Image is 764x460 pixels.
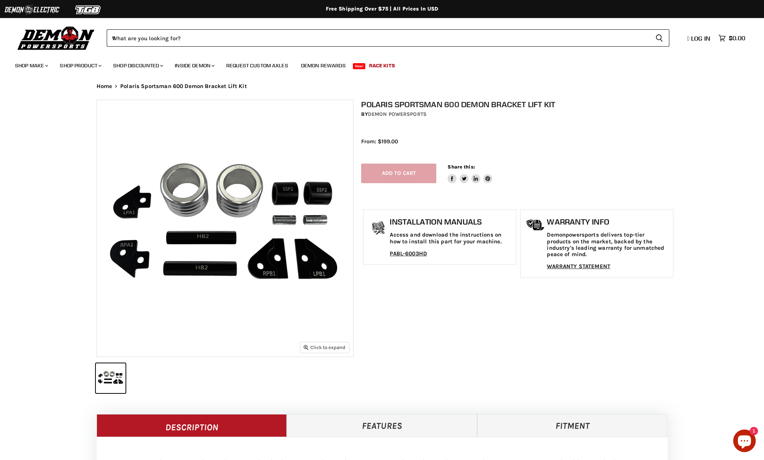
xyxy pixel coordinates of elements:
inbox-online-store-chat: Shopify online store chat [731,430,758,454]
span: New! [353,63,366,69]
a: Race Kits [363,58,401,73]
a: Shop Make [9,58,53,73]
div: Free Shipping Over $75 | All Prices In USD [82,6,683,12]
a: Fitment [477,414,668,437]
p: Demonpowersports delivers top-tier products on the market, backed by the industry's leading warra... [547,232,669,258]
a: PABL-6003HD [390,250,427,257]
a: Features [287,414,477,437]
a: Demon Powersports [368,111,427,117]
h1: Warranty Info [547,217,669,226]
a: Demon Rewards [295,58,351,73]
button: Search [649,29,669,47]
span: Polaris Sportsman 600 Demon Bracket Lift Kit [120,83,247,90]
span: Log in [691,35,710,42]
p: Access and download the instructions on how to install this part for your machine. [390,232,512,245]
a: Shop Product [54,58,106,73]
div: by [361,110,675,118]
input: When autocomplete results are available use up and down arrows to review and enter to select [107,29,649,47]
a: Shop Discounted [107,58,168,73]
a: Log in [684,35,715,42]
a: Inside Demon [169,58,219,73]
a: WARRANTY STATEMENT [547,263,610,270]
img: Demon Powersports [15,24,97,51]
span: Share this: [448,164,475,170]
img: Demon Electric Logo 2 [4,3,60,17]
button: Click to expand [300,342,349,352]
img: install_manual-icon.png [369,219,388,238]
ul: Main menu [9,55,743,73]
a: $0.00 [715,33,749,44]
a: Request Custom Axles [221,58,294,73]
h1: Installation Manuals [390,217,512,226]
a: Description [97,414,287,437]
h1: Polaris Sportsman 600 Demon Bracket Lift Kit [361,100,675,109]
aside: Share this: [448,164,492,184]
nav: Breadcrumbs [82,83,683,90]
span: Click to expand [304,345,345,350]
span: $0.00 [729,35,745,42]
span: From: $199.00 [361,138,398,145]
button: IMAGE thumbnail [96,363,126,393]
a: Home [97,83,112,90]
img: warranty-icon.png [526,219,545,231]
img: TGB Logo 2 [60,3,116,17]
form: Product [107,29,669,47]
img: IMAGE [97,100,353,357]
